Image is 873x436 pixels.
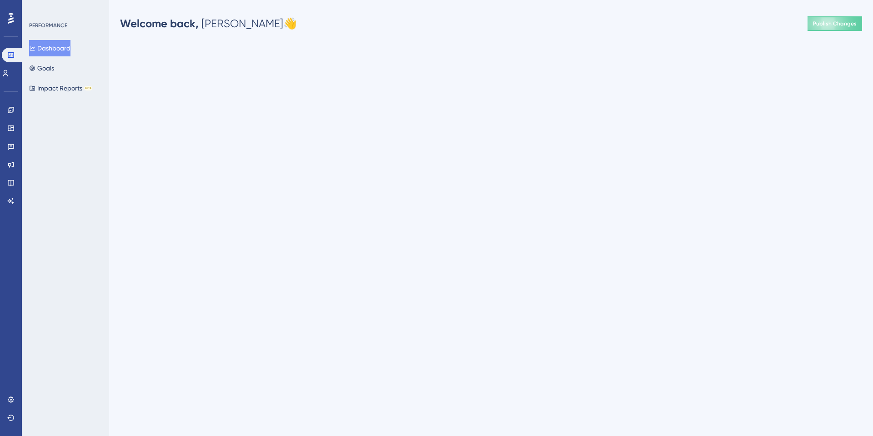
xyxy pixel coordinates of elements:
button: Dashboard [29,40,70,56]
div: BETA [84,86,92,90]
span: Welcome back, [120,17,199,30]
button: Goals [29,60,54,76]
div: [PERSON_NAME] 👋 [120,16,297,31]
button: Publish Changes [808,16,862,31]
button: Impact ReportsBETA [29,80,92,96]
div: PERFORMANCE [29,22,67,29]
span: Publish Changes [813,20,857,27]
